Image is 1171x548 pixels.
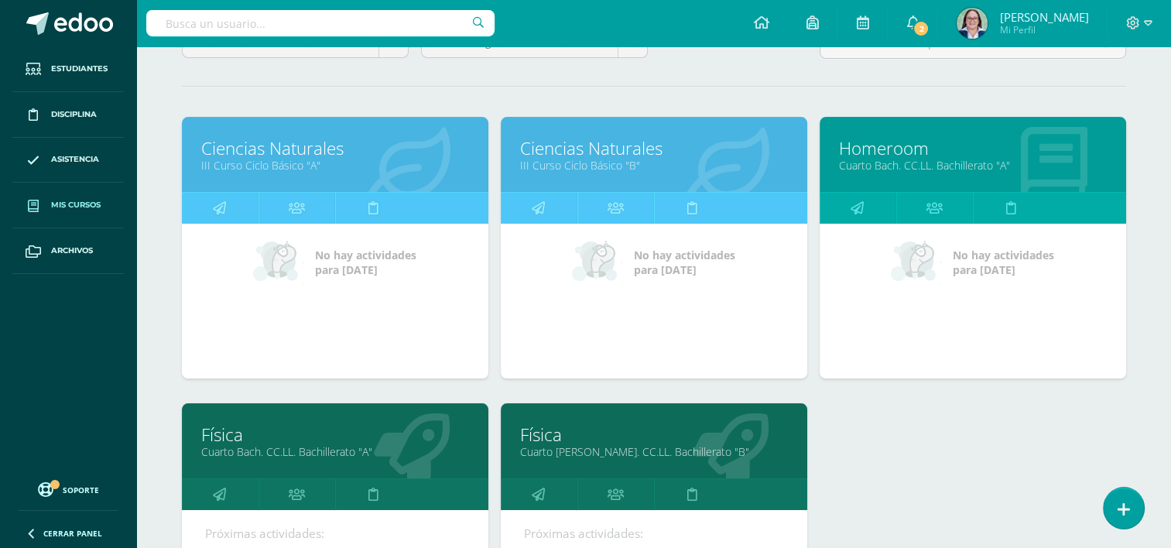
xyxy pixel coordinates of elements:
[999,23,1088,36] span: Mi Perfil
[201,423,469,447] a: Física
[634,248,735,277] span: No hay actividades para [DATE]
[146,10,495,36] input: Busca un usuario...
[524,526,784,542] div: Próximas actividades:
[12,138,124,183] a: Asistencia
[957,8,988,39] img: 1b250199a7272c7df968ca1fcfd28194.png
[999,9,1088,25] span: [PERSON_NAME]
[51,108,97,121] span: Disciplina
[63,485,99,495] span: Soporte
[839,136,1107,160] a: Homeroom
[201,136,469,160] a: Ciencias Naturales
[51,245,93,257] span: Archivos
[520,136,788,160] a: Ciencias Naturales
[43,528,102,539] span: Cerrar panel
[839,158,1107,173] a: Cuarto Bach. CC.LL. Bachillerato "A"
[51,153,99,166] span: Asistencia
[315,248,416,277] span: No hay actividades para [DATE]
[201,158,469,173] a: III Curso Ciclo Básico "A"
[12,183,124,228] a: Mis cursos
[19,478,118,499] a: Soporte
[253,239,304,286] img: no_activities_small.png
[520,444,788,459] a: Cuarto [PERSON_NAME]. CC.LL. Bachillerato "B"
[51,63,108,75] span: Estudiantes
[12,46,124,92] a: Estudiantes
[891,239,942,286] img: no_activities_small.png
[12,92,124,138] a: Disciplina
[520,158,788,173] a: III Curso Ciclo Básico "B"
[953,248,1054,277] span: No hay actividades para [DATE]
[572,239,623,286] img: no_activities_small.png
[201,444,469,459] a: Cuarto Bach. CC.LL. Bachillerato "A"
[205,526,465,542] div: Próximas actividades:
[520,423,788,447] a: Física
[12,228,124,274] a: Archivos
[51,199,101,211] span: Mis cursos
[912,20,930,37] span: 2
